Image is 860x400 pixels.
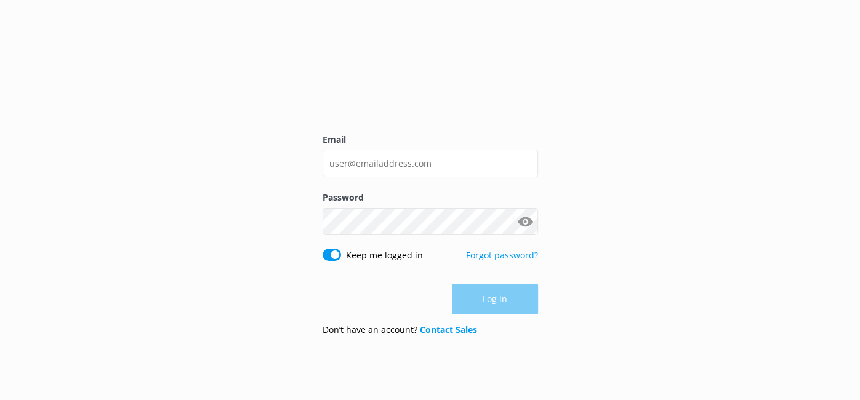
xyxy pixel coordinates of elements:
button: Show password [513,209,538,234]
label: Keep me logged in [346,249,423,262]
label: Password [323,191,538,204]
input: user@emailaddress.com [323,150,538,177]
a: Forgot password? [466,249,538,261]
label: Email [323,133,538,146]
a: Contact Sales [420,324,477,335]
p: Don’t have an account? [323,323,477,337]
